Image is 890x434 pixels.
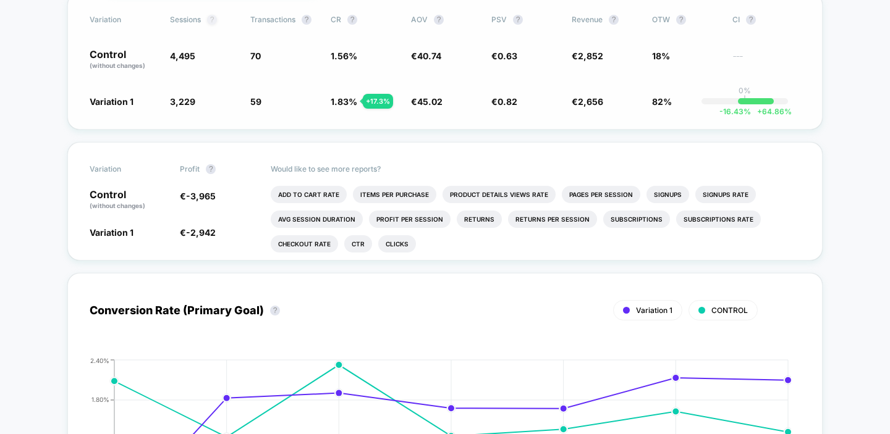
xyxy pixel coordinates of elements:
[498,96,517,107] span: 0.82
[578,51,603,61] span: 2,852
[491,15,507,24] span: PSV
[609,15,619,25] button: ?
[578,96,603,107] span: 2,656
[344,235,372,252] li: Ctr
[751,107,792,116] span: 64.86 %
[302,15,311,25] button: ?
[170,15,201,24] span: Sessions
[369,211,451,228] li: Profit Per Session
[331,15,341,24] span: CR
[363,94,393,109] div: + 17.3 %
[411,96,443,107] span: €
[411,51,441,61] span: €
[417,51,441,61] span: 40.74
[491,51,517,61] span: €
[250,15,295,24] span: Transactions
[434,15,444,25] button: ?
[271,211,363,228] li: Avg Session Duration
[513,15,523,25] button: ?
[353,186,436,203] li: Items Per Purchase
[732,15,800,25] span: CI
[417,96,443,107] span: 45.02
[652,15,720,25] span: OTW
[744,95,746,104] p: |
[572,96,603,107] span: €
[271,164,801,173] p: Would like to see more reports?
[508,211,597,228] li: Returns Per Session
[331,96,357,107] span: 1.83 %
[443,186,556,203] li: Product Details Views Rate
[603,211,670,228] li: Subscriptions
[652,96,672,107] span: 82%
[457,211,502,228] li: Returns
[207,15,217,25] button: ?
[378,235,416,252] li: Clicks
[347,15,357,25] button: ?
[646,186,689,203] li: Signups
[652,51,670,61] span: 18%
[572,51,603,61] span: €
[271,186,347,203] li: Add To Cart Rate
[739,86,751,95] p: 0%
[90,15,158,25] span: Variation
[757,107,762,116] span: +
[711,306,748,315] span: CONTROL
[331,51,357,61] span: 1.56 %
[676,211,761,228] li: Subscriptions Rate
[676,15,686,25] button: ?
[732,52,800,70] span: ---
[572,15,603,24] span: Revenue
[719,107,751,116] span: -16.43 %
[746,15,756,25] button: ?
[498,51,517,61] span: 0.63
[562,186,640,203] li: Pages Per Session
[411,15,428,24] span: AOV
[636,306,672,315] span: Variation 1
[695,186,756,203] li: Signups Rate
[271,235,338,252] li: Checkout Rate
[491,96,517,107] span: €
